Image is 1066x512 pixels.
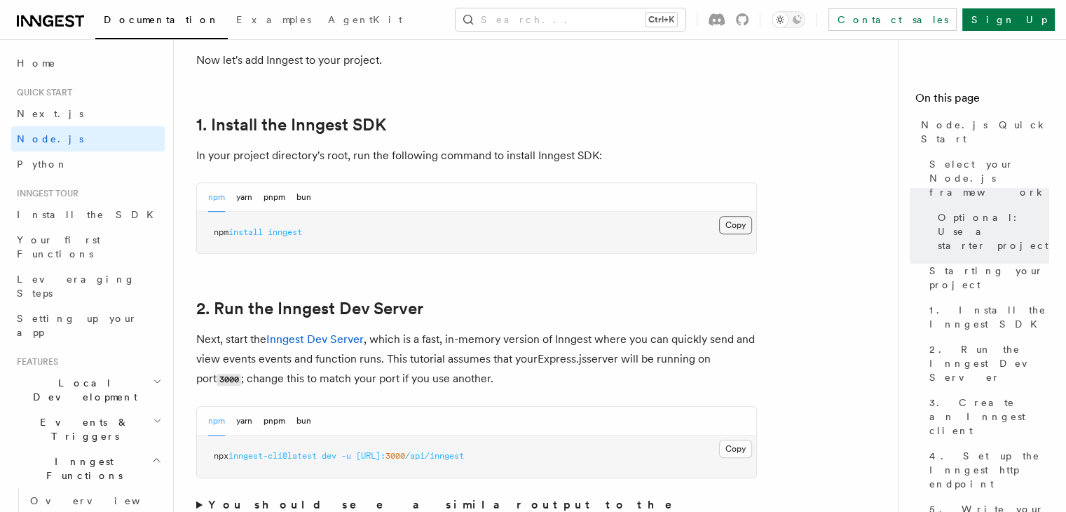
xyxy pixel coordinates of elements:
[929,303,1049,331] span: 1. Install the Inngest SDK
[924,390,1049,443] a: 3. Create an Inngest client
[296,407,311,436] button: bun
[268,227,302,237] span: inngest
[228,4,320,38] a: Examples
[214,451,228,461] span: npx
[921,118,1049,146] span: Node.js Quick Start
[264,183,285,212] button: pnpm
[11,202,165,227] a: Install the SDK
[196,330,757,389] p: Next, start the , which is a fast, in-memory version of Inngest where you can quickly send and vi...
[11,376,153,404] span: Local Development
[196,146,757,166] p: In your project directory's root, run the following command to install Inngest SDK:
[236,14,311,25] span: Examples
[11,188,78,199] span: Inngest tour
[322,451,336,461] span: dev
[236,407,252,436] button: yarn
[929,264,1049,292] span: Starting your project
[17,133,83,144] span: Node.js
[341,451,351,461] span: -u
[264,407,285,436] button: pnpm
[924,443,1049,497] a: 4. Set up the Inngest http endpoint
[95,4,228,39] a: Documentation
[11,227,165,267] a: Your first Functions
[924,258,1049,297] a: Starting your project
[719,216,752,234] button: Copy
[772,11,805,28] button: Toggle dark mode
[228,227,263,237] span: install
[17,313,137,338] span: Setting up your app
[296,183,311,212] button: bun
[828,8,957,31] a: Contact sales
[320,4,411,38] a: AgentKit
[932,205,1049,258] a: Optional: Use a starter project
[17,159,68,170] span: Python
[17,56,56,70] span: Home
[11,101,165,126] a: Next.js
[929,449,1049,491] span: 4. Set up the Inngest http endpoint
[11,50,165,76] a: Home
[11,410,165,449] button: Events & Triggers
[17,108,83,119] span: Next.js
[645,13,677,27] kbd: Ctrl+K
[11,126,165,151] a: Node.js
[456,8,685,31] button: Search...Ctrl+K
[196,115,386,135] a: 1. Install the Inngest SDK
[929,342,1049,384] span: 2. Run the Inngest Dev Server
[30,495,175,506] span: Overview
[385,451,405,461] span: 3000
[196,50,757,70] p: Now let's add Inngest to your project.
[929,396,1049,438] span: 3. Create an Inngest client
[924,337,1049,390] a: 2. Run the Inngest Dev Server
[924,297,1049,337] a: 1. Install the Inngest SDK
[929,157,1049,199] span: Select your Node.js framework
[17,209,162,220] span: Install the SDK
[915,90,1049,112] h4: On this page
[11,306,165,345] a: Setting up your app
[17,234,100,260] span: Your first Functions
[208,183,225,212] button: npm
[228,451,317,461] span: inngest-cli@latest
[719,440,752,458] button: Copy
[208,407,225,436] button: npm
[104,14,219,25] span: Documentation
[17,274,135,299] span: Leveraging Steps
[266,332,364,346] a: Inngest Dev Server
[356,451,385,461] span: [URL]:
[962,8,1055,31] a: Sign Up
[328,14,402,25] span: AgentKit
[11,151,165,177] a: Python
[236,183,252,212] button: yarn
[11,356,58,368] span: Features
[217,374,241,386] code: 3000
[11,449,165,488] button: Inngest Functions
[214,227,228,237] span: npm
[11,370,165,410] button: Local Development
[405,451,464,461] span: /api/inngest
[938,210,1049,252] span: Optional: Use a starter project
[11,87,72,98] span: Quick start
[11,415,153,443] span: Events & Triggers
[924,151,1049,205] a: Select your Node.js framework
[11,267,165,306] a: Leveraging Steps
[196,299,423,318] a: 2. Run the Inngest Dev Server
[915,112,1049,151] a: Node.js Quick Start
[11,454,151,483] span: Inngest Functions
